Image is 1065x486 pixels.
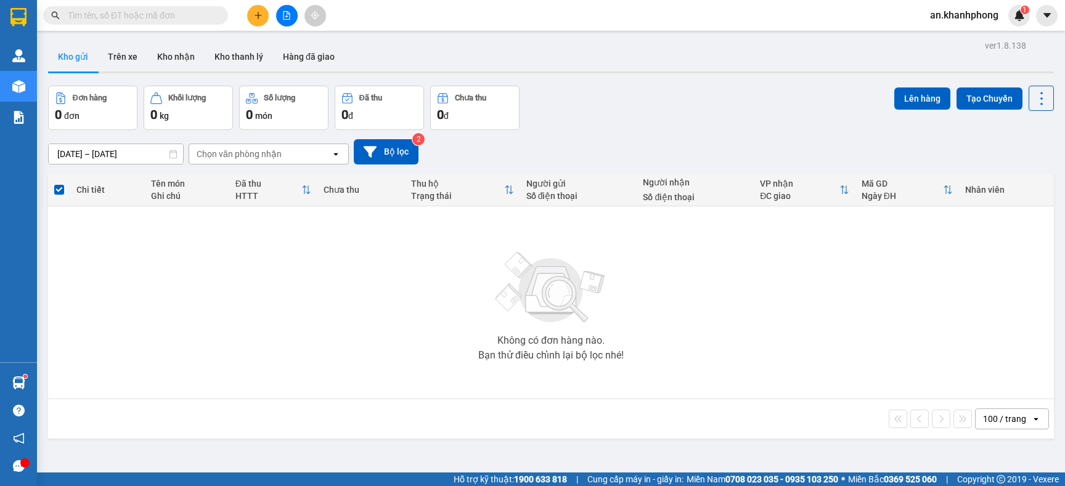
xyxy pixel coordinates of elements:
th: Toggle SortBy [405,174,520,206]
button: Kho nhận [147,42,205,71]
div: Bạn thử điều chỉnh lại bộ lọc nhé! [478,350,624,360]
button: Số lượng0món [239,86,328,130]
th: Toggle SortBy [855,174,959,206]
span: Hỗ trợ kỹ thuật: [454,472,567,486]
sup: 1 [1021,6,1029,14]
span: kg [160,111,169,121]
svg: open [331,149,341,159]
span: ⚪️ [841,477,845,482]
span: Miền Bắc [848,472,937,486]
span: file-add [282,11,291,20]
div: Số điện thoại [526,191,631,201]
button: Trên xe [98,42,147,71]
div: Mã GD [862,179,943,188]
div: Đã thu [235,179,301,188]
span: | [576,472,578,486]
div: Số lượng [264,94,295,102]
span: aim [311,11,319,20]
div: Người nhận [643,177,748,187]
button: caret-down [1036,5,1058,26]
div: Không có đơn hàng nào. [497,336,605,346]
span: đ [348,111,353,121]
div: Chọn văn phòng nhận [197,148,282,160]
div: ver 1.8.138 [985,39,1026,52]
button: Kho thanh lý [205,42,273,71]
div: Đã thu [359,94,382,102]
th: Toggle SortBy [229,174,317,206]
sup: 2 [412,133,425,145]
div: Người gửi [526,179,631,188]
img: warehouse-icon [12,49,25,62]
span: Cung cấp máy in - giấy in: [587,472,683,486]
div: Thu hộ [411,179,504,188]
img: svg+xml;base64,PHN2ZyBjbGFzcz0ibGlzdC1wbHVnX19zdmciIHhtbG5zPSJodHRwOi8vd3d3LnczLm9yZy8yMDAwL3N2Zy... [489,245,613,331]
div: Trạng thái [411,191,504,201]
button: Đơn hàng0đơn [48,86,137,130]
img: icon-new-feature [1014,10,1025,21]
div: ĐC giao [760,191,839,201]
span: search [51,11,60,20]
span: notification [13,432,25,444]
button: Kho gửi [48,42,98,71]
button: file-add [276,5,298,26]
button: Đã thu0đ [335,86,424,130]
img: warehouse-icon [12,80,25,93]
div: Ghi chú [151,191,223,201]
button: plus [247,5,269,26]
strong: 0708 023 035 - 0935 103 250 [725,474,838,484]
span: món [255,111,272,121]
strong: 1900 633 818 [514,474,567,484]
span: | [946,472,948,486]
span: copyright [997,475,1005,484]
div: Tên món [151,179,223,188]
span: question-circle [13,405,25,416]
span: 0 [437,107,444,122]
button: Bộ lọc [354,139,418,164]
strong: 0369 525 060 [884,474,937,484]
button: Hàng đã giao [273,42,345,71]
button: Khối lượng0kg [144,86,233,130]
img: warehouse-icon [12,376,25,389]
span: an.khanhphong [920,7,1008,23]
div: 100 / trang [983,413,1026,425]
div: Chưa thu [324,185,399,195]
div: VP nhận [760,179,839,188]
div: Số điện thoại [643,192,748,202]
span: 0 [341,107,348,122]
span: 0 [246,107,253,122]
th: Toggle SortBy [754,174,855,206]
span: message [13,460,25,472]
span: 0 [150,107,157,122]
input: Tìm tên, số ĐT hoặc mã đơn [68,9,213,22]
div: Khối lượng [168,94,206,102]
span: caret-down [1042,10,1053,21]
button: Tạo Chuyến [957,87,1022,110]
input: Select a date range. [49,144,183,164]
sup: 1 [23,375,27,378]
button: Lên hàng [894,87,950,110]
img: logo-vxr [10,8,27,26]
div: Đơn hàng [73,94,107,102]
img: solution-icon [12,111,25,124]
div: Nhân viên [965,185,1048,195]
div: HTTT [235,191,301,201]
button: aim [304,5,326,26]
svg: open [1031,414,1041,424]
button: Chưa thu0đ [430,86,520,130]
div: Chưa thu [455,94,486,102]
div: Ngày ĐH [862,191,943,201]
span: 1 [1022,6,1027,14]
span: Miền Nam [687,472,838,486]
div: Chi tiết [76,185,139,195]
span: đ [444,111,449,121]
span: đơn [64,111,80,121]
span: plus [254,11,263,20]
span: 0 [55,107,62,122]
